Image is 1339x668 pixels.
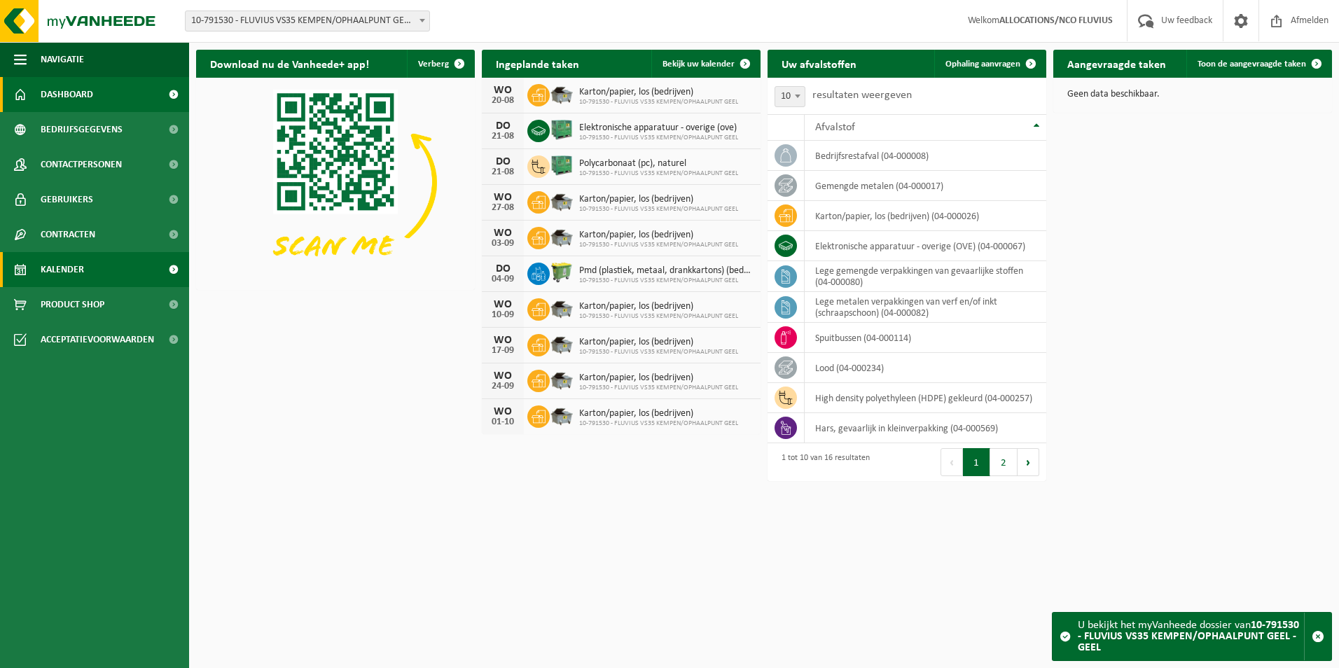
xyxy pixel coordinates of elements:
[489,406,517,417] div: WO
[550,118,574,141] img: PB-HB-1400-HPE-GN-01
[805,141,1046,171] td: bedrijfsrestafval (04-000008)
[41,252,84,287] span: Kalender
[805,201,1046,231] td: karton/papier, los (bedrijven) (04-000026)
[579,337,738,348] span: Karton/papier, los (bedrijven)
[489,310,517,320] div: 10-09
[815,122,855,133] span: Afvalstof
[489,120,517,132] div: DO
[775,86,805,107] span: 10
[489,346,517,356] div: 17-09
[805,261,1046,292] td: lege gemengde verpakkingen van gevaarlijke stoffen (04-000080)
[579,123,738,134] span: Elektronische apparatuur - overige (ove)
[489,132,517,141] div: 21-08
[41,217,95,252] span: Contracten
[579,169,738,178] span: 10-791530 - FLUVIUS VS35 KEMPEN/OPHAALPUNT GEEL
[579,408,738,419] span: Karton/papier, los (bedrijven)
[1186,50,1331,78] a: Toon de aangevraagde taken
[489,192,517,203] div: WO
[579,419,738,428] span: 10-791530 - FLUVIUS VS35 KEMPEN/OPHAALPUNT GEEL
[579,312,738,321] span: 10-791530 - FLUVIUS VS35 KEMPEN/OPHAALPUNT GEEL
[805,353,1046,383] td: lood (04-000234)
[186,11,429,31] span: 10-791530 - FLUVIUS VS35 KEMPEN/OPHAALPUNT GEEL - GEEL
[579,277,754,285] span: 10-791530 - FLUVIUS VS35 KEMPEN/OPHAALPUNT GEEL
[579,205,738,214] span: 10-791530 - FLUVIUS VS35 KEMPEN/OPHAALPUNT GEEL
[579,98,738,106] span: 10-791530 - FLUVIUS VS35 KEMPEN/OPHAALPUNT GEEL
[550,153,574,177] img: PB-HB-1400-HPE-GN-01
[812,90,912,101] label: resultaten weergeven
[579,230,738,241] span: Karton/papier, los (bedrijven)
[550,260,574,284] img: WB-0660-HPE-GN-50
[990,448,1018,476] button: 2
[407,50,473,78] button: Verberg
[579,265,754,277] span: Pmd (plastiek, metaal, drankkartons) (bedrijven)
[489,335,517,346] div: WO
[999,15,1113,26] strong: ALLOCATIONS/NCO FLUVIUS
[489,263,517,274] div: DO
[805,383,1046,413] td: high density polyethyleen (HDPE) gekleurd (04-000257)
[489,417,517,427] div: 01-10
[805,231,1046,261] td: elektronische apparatuur - overige (OVE) (04-000067)
[418,60,449,69] span: Verberg
[489,96,517,106] div: 20-08
[550,189,574,213] img: WB-5000-GAL-GY-01
[775,447,870,478] div: 1 tot 10 van 16 resultaten
[196,78,475,287] img: Download de VHEPlus App
[579,194,738,205] span: Karton/papier, los (bedrijven)
[41,42,84,77] span: Navigatie
[489,370,517,382] div: WO
[1018,448,1039,476] button: Next
[1198,60,1306,69] span: Toon de aangevraagde taken
[1067,90,1318,99] p: Geen data beschikbaar.
[489,167,517,177] div: 21-08
[1078,613,1304,660] div: U bekijkt het myVanheede dossier van
[1053,50,1180,77] h2: Aangevraagde taken
[579,301,738,312] span: Karton/papier, los (bedrijven)
[768,50,870,77] h2: Uw afvalstoffen
[489,274,517,284] div: 04-09
[41,77,93,112] span: Dashboard
[489,239,517,249] div: 03-09
[550,403,574,427] img: WB-5000-GAL-GY-01
[945,60,1020,69] span: Ophaling aanvragen
[550,296,574,320] img: WB-5000-GAL-GY-01
[579,384,738,392] span: 10-791530 - FLUVIUS VS35 KEMPEN/OPHAALPUNT GEEL
[579,134,738,142] span: 10-791530 - FLUVIUS VS35 KEMPEN/OPHAALPUNT GEEL
[550,225,574,249] img: WB-5000-GAL-GY-01
[550,368,574,391] img: WB-5000-GAL-GY-01
[41,147,122,182] span: Contactpersonen
[651,50,759,78] a: Bekijk uw kalender
[41,182,93,217] span: Gebruikers
[775,87,805,106] span: 10
[489,299,517,310] div: WO
[489,228,517,239] div: WO
[579,87,738,98] span: Karton/papier, los (bedrijven)
[489,85,517,96] div: WO
[489,382,517,391] div: 24-09
[963,448,990,476] button: 1
[482,50,593,77] h2: Ingeplande taken
[579,158,738,169] span: Polycarbonaat (pc), naturel
[805,171,1046,201] td: gemengde metalen (04-000017)
[579,348,738,356] span: 10-791530 - FLUVIUS VS35 KEMPEN/OPHAALPUNT GEEL
[579,373,738,384] span: Karton/papier, los (bedrijven)
[41,322,154,357] span: Acceptatievoorwaarden
[196,50,383,77] h2: Download nu de Vanheede+ app!
[805,292,1046,323] td: lege metalen verpakkingen van verf en/of inkt (schraapschoon) (04-000082)
[805,323,1046,353] td: spuitbussen (04-000114)
[934,50,1045,78] a: Ophaling aanvragen
[579,241,738,249] span: 10-791530 - FLUVIUS VS35 KEMPEN/OPHAALPUNT GEEL
[550,82,574,106] img: WB-5000-GAL-GY-01
[1078,620,1299,653] strong: 10-791530 - FLUVIUS VS35 KEMPEN/OPHAALPUNT GEEL - GEEL
[550,332,574,356] img: WB-5000-GAL-GY-01
[185,11,430,32] span: 10-791530 - FLUVIUS VS35 KEMPEN/OPHAALPUNT GEEL - GEEL
[941,448,963,476] button: Previous
[489,203,517,213] div: 27-08
[805,413,1046,443] td: hars, gevaarlijk in kleinverpakking (04-000569)
[662,60,735,69] span: Bekijk uw kalender
[41,287,104,322] span: Product Shop
[41,112,123,147] span: Bedrijfsgegevens
[489,156,517,167] div: DO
